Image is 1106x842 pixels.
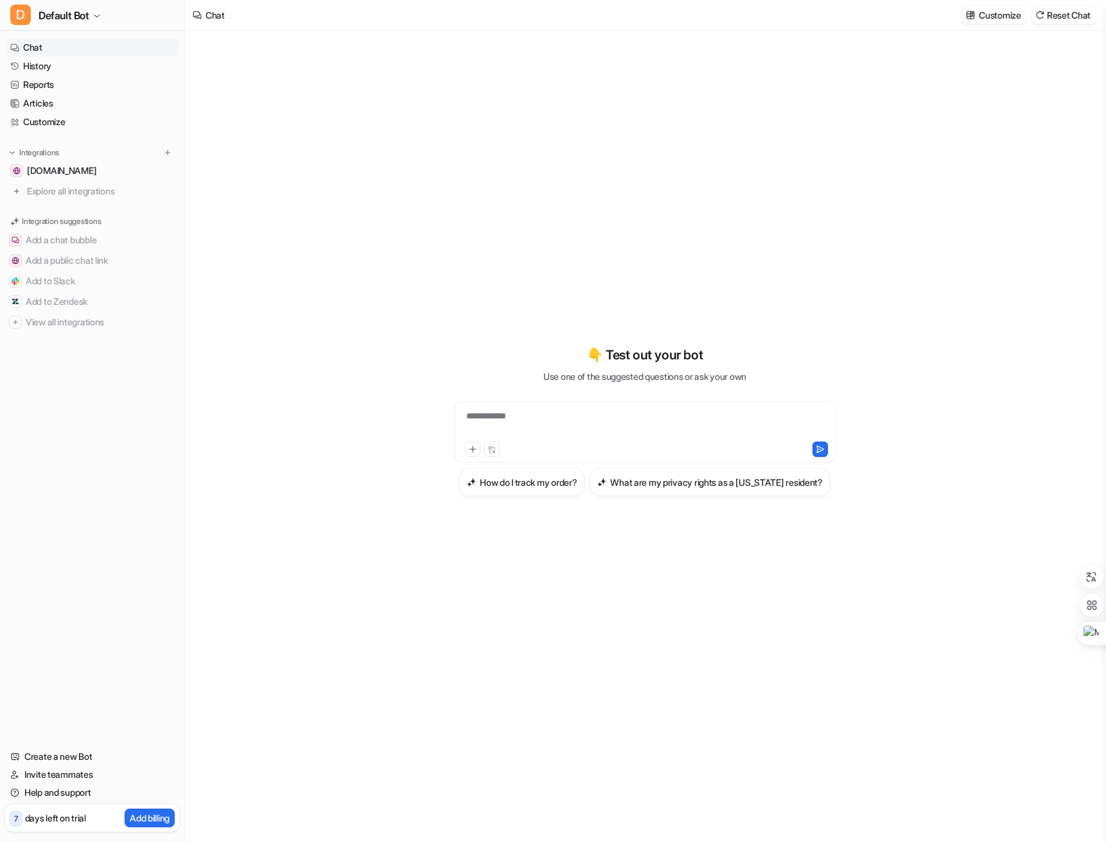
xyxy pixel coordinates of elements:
button: Reset Chat [1031,6,1096,24]
img: customize [966,10,975,20]
button: Add a public chat linkAdd a public chat link [5,250,179,271]
a: Explore all integrations [5,182,179,200]
span: [DOMAIN_NAME] [27,164,96,177]
a: Create a new Bot [5,748,179,766]
img: expand menu [8,148,17,157]
p: Customize [979,8,1021,22]
button: View all integrationsView all integrations [5,312,179,332]
p: days left on trial [25,811,86,825]
a: Customize [5,113,179,131]
a: Articles [5,94,179,112]
a: History [5,57,179,75]
span: D [10,4,31,25]
button: Add to SlackAdd to Slack [5,271,179,291]
a: Reports [5,76,179,94]
p: Add billing [130,811,170,825]
a: Invite teammates [5,766,179,784]
h3: What are my privacy rights as a [US_STATE] resident? [610,476,822,489]
p: Integrations [19,148,59,158]
button: How do I track my order?How do I track my order? [459,468,584,496]
button: Add billing [125,809,175,827]
img: menu_add.svg [163,148,172,157]
img: explore all integrations [10,185,23,198]
img: What are my privacy rights as a California resident? [597,477,606,487]
img: rho-lens.com [13,167,21,175]
a: Chat [5,39,179,56]
img: View all integrations [12,318,19,326]
img: Add a chat bubble [12,236,19,244]
button: What are my privacy rights as a California resident?What are my privacy rights as a [US_STATE] re... [590,468,830,496]
a: Help and support [5,784,179,802]
img: Add to Zendesk [12,298,19,305]
button: Add a chat bubbleAdd a chat bubble [5,230,179,250]
button: Add to ZendeskAdd to Zendesk [5,291,179,312]
button: Customize [962,6,1026,24]
a: rho-lens.com[DOMAIN_NAME] [5,162,179,180]
div: Chat [206,8,225,22]
button: Integrations [5,146,63,159]
img: How do I track my order? [467,477,476,487]
span: Default Bot [39,6,89,24]
img: Add to Slack [12,277,19,285]
span: Explore all integrations [27,181,174,202]
img: Add a public chat link [12,257,19,264]
p: 7 [14,813,18,825]
h3: How do I track my order? [480,476,577,489]
p: 👇 Test out your bot [587,345,703,365]
img: reset [1035,10,1044,20]
p: Integration suggestions [22,216,101,227]
p: Use one of the suggested questions or ask your own [543,370,746,383]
